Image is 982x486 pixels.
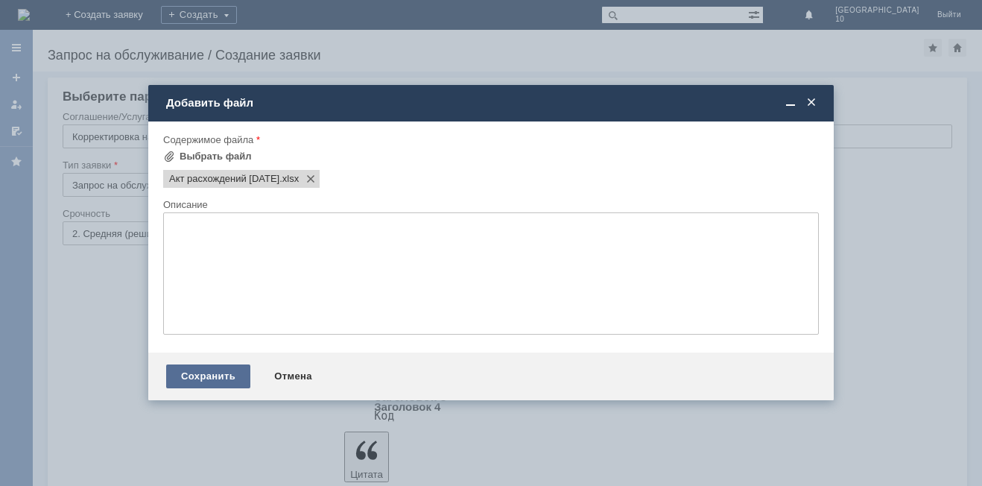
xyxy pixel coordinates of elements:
[163,200,816,209] div: Описание
[279,173,299,185] span: Акт расхождений 14.08.2025.xlsx
[166,96,819,110] div: Добавить файл
[783,96,798,110] span: Свернуть (Ctrl + M)
[180,151,252,162] div: Выбрать файл
[804,96,819,110] span: Закрыть
[169,173,279,185] span: Акт расхождений 14.08.2025.xlsx
[6,18,218,78] div: Акт расхождений № Т2-2027 от [DATE] считать не верным, исправьте пожалуйста накладную. Масло для ...
[6,6,218,18] div: Брянск 10
[163,135,816,145] div: Содержимое файла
